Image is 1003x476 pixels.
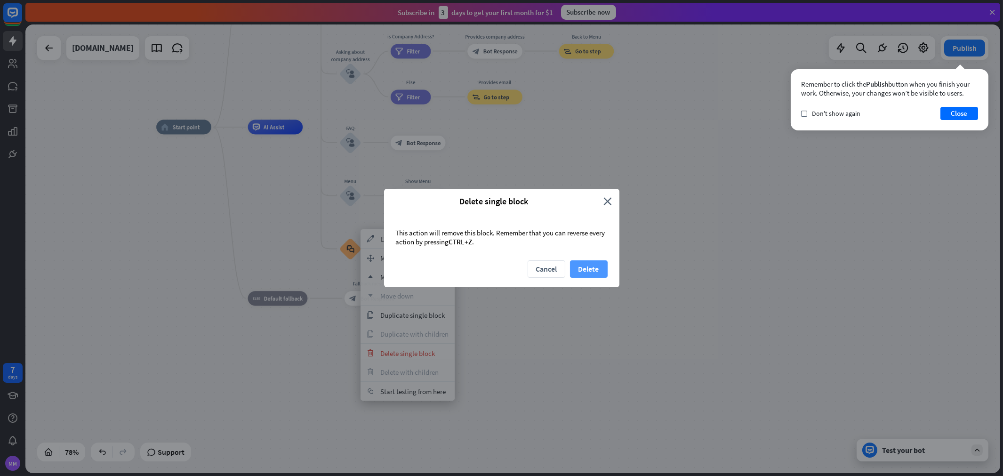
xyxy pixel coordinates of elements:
[866,80,888,89] span: Publish
[449,237,473,246] span: CTRL+Z
[8,4,36,32] button: Open LiveChat chat widget
[801,80,978,97] div: Remember to click the button when you finish your work. Otherwise, your changes won’t be visible ...
[812,109,860,118] span: Don't show again
[391,196,597,207] span: Delete single block
[528,260,565,278] button: Cancel
[384,214,619,260] div: This action will remove this block. Remember that you can reverse every action by pressing .
[570,260,608,278] button: Delete
[940,107,978,120] button: Close
[604,196,612,207] i: close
